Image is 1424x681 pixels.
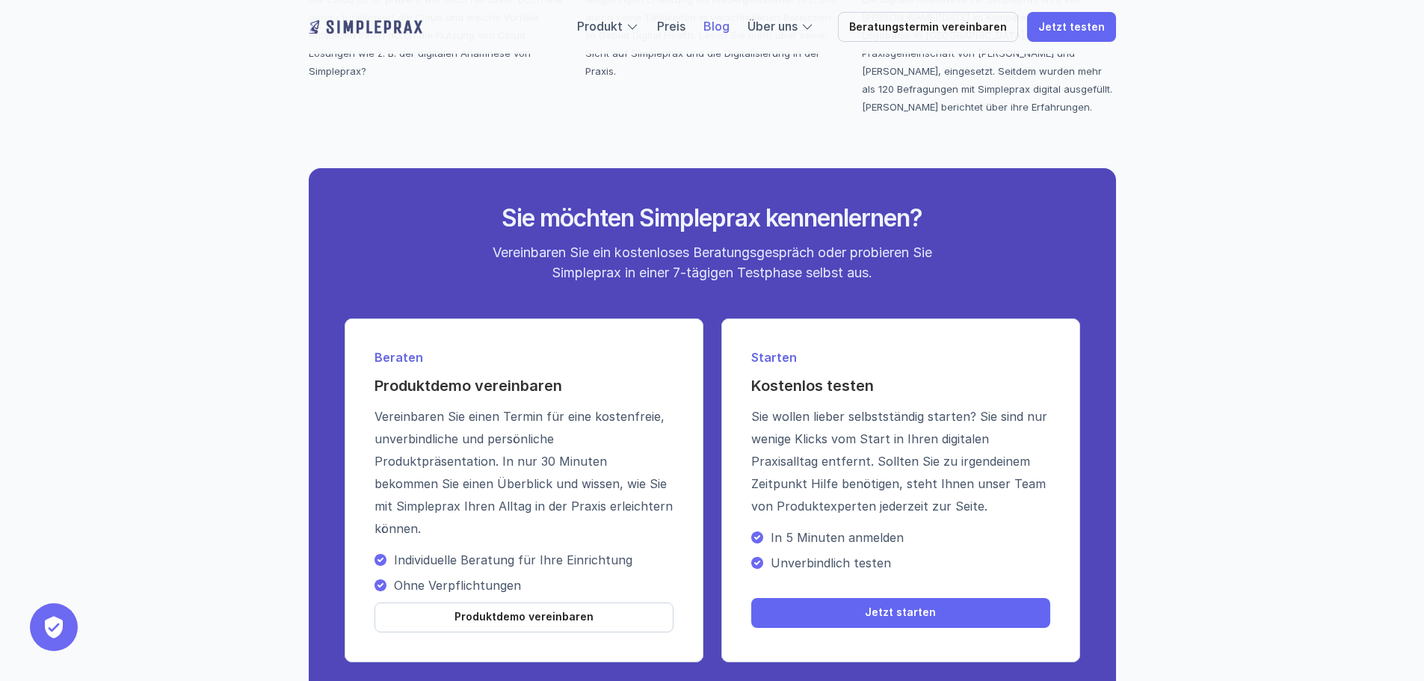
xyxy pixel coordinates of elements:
[771,555,1050,570] p: Unverbindlich testen
[394,578,674,593] p: Ohne Verpflichtungen
[432,204,993,232] h2: Sie möchten Simpleprax kennenlernen?
[751,375,1050,396] h4: Kostenlos testen
[771,530,1050,545] p: In 5 Minuten anmelden
[751,405,1050,517] p: Sie wollen lieber selbstständig starten? Sie sind nur wenige Klicks vom Start in Ihren digitalen ...
[375,405,674,540] p: Vereinbaren Sie einen Termin für eine kostenfreie, unverbindliche und persönliche Produktpräsenta...
[375,348,674,366] p: Beraten
[865,606,936,619] p: Jetzt starten
[577,19,623,34] a: Produkt
[849,21,1007,34] p: Beratungstermin vereinbaren
[748,19,798,34] a: Über uns
[394,552,674,567] p: Individuelle Beratung für Ihre Einrichtung
[838,12,1018,42] a: Beratungstermin vereinbaren
[751,598,1050,628] a: Jetzt starten
[657,19,685,34] a: Preis
[751,348,1050,366] p: Starten
[1027,12,1116,42] a: Jetzt testen
[375,375,674,396] h4: Produktdemo vereinbaren
[1038,21,1105,34] p: Jetzt testen
[478,242,946,283] p: Vereinbaren Sie ein kostenloses Beratungsgespräch oder probieren Sie Simpleprax in einer 7-tägige...
[375,603,674,632] a: Produktdemo vereinbaren
[454,611,594,623] p: Produktdemo vereinbaren
[703,19,730,34] a: Blog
